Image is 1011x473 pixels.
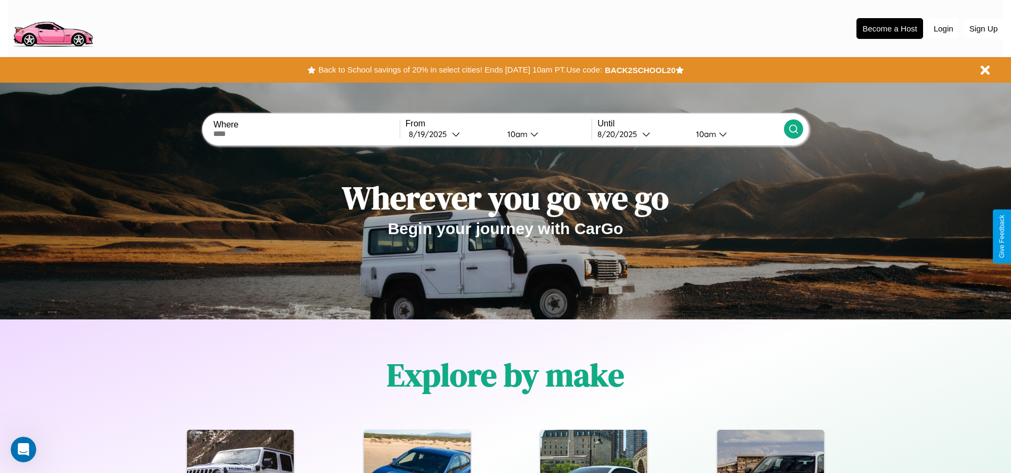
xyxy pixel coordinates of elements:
div: 10am [502,129,530,139]
label: Until [597,119,783,129]
button: Become a Host [856,18,923,39]
h1: Explore by make [387,353,624,397]
button: Sign Up [964,19,1003,38]
button: Back to School savings of 20% in select cities! Ends [DATE] 10am PT.Use code: [316,62,604,77]
button: 10am [688,129,784,140]
label: From [406,119,592,129]
img: logo [8,5,98,50]
div: 8 / 19 / 2025 [409,129,452,139]
div: Give Feedback [998,215,1006,258]
div: 8 / 20 / 2025 [597,129,642,139]
button: 8/19/2025 [406,129,499,140]
button: 10am [499,129,592,140]
div: 10am [691,129,719,139]
button: Login [928,19,959,38]
label: Where [213,120,399,130]
b: BACK2SCHOOL20 [605,66,676,75]
iframe: Intercom live chat [11,437,36,462]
